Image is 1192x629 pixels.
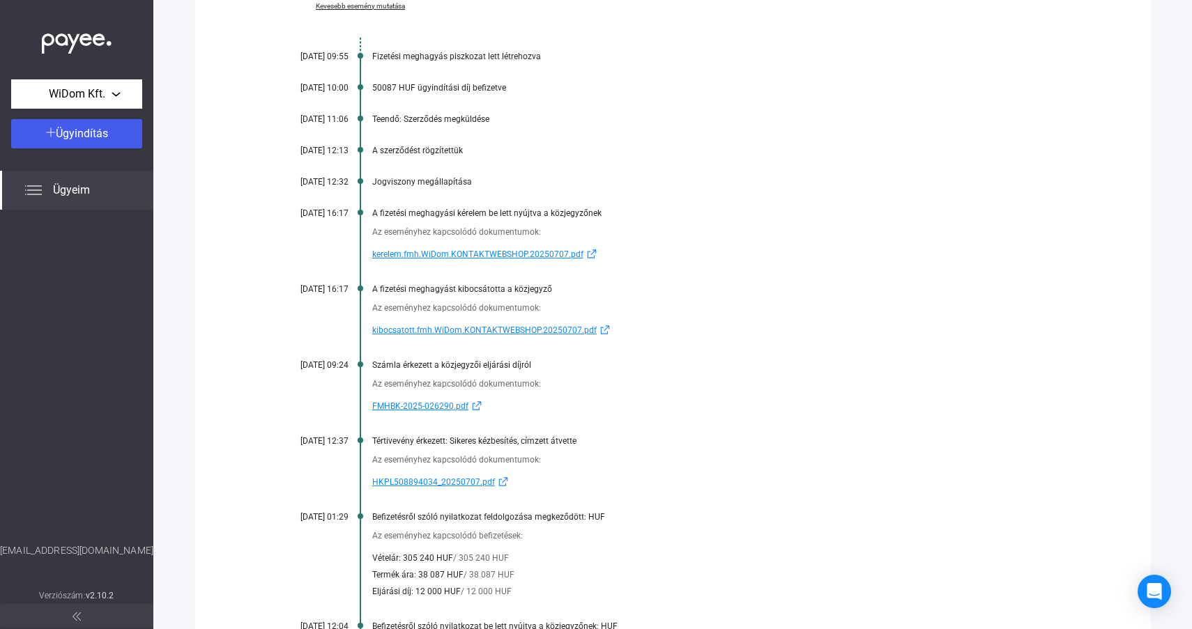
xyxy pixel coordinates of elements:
div: Fizetési meghagyás piszkozat lett létrehozva [372,52,1080,61]
div: [DATE] 12:13 [265,146,349,155]
img: external-link-blue [597,325,613,335]
div: Az eseményhez kapcsolódó befizetések: [372,529,1080,543]
span: kibocsatott.fmh.WiDom.KONTAKTWEBSHOP.20250707.pdf [372,322,597,339]
img: external-link-blue [468,401,485,411]
img: arrow-double-left-grey.svg [72,612,81,621]
img: list.svg [25,182,42,199]
div: 50087 HUF ügyindítási díj befizetve [372,83,1080,93]
span: / 305 240 HUF [453,550,509,566]
a: HKPL508894034_20250707.pdfexternal-link-blue [372,474,1080,490]
span: Vételár: 305 240 HUF [372,550,453,566]
a: Kevesebb esemény mutatása [265,2,456,10]
img: external-link-blue [583,249,600,259]
div: Az eseményhez kapcsolódó dokumentumok: [372,301,1080,315]
div: A szerződést rögzítettük [372,146,1080,155]
div: A fizetési meghagyást kibocsátotta a közjegyző [372,284,1080,294]
a: kerelem.fmh.WiDom.KONTAKTWEBSHOP.20250707.pdfexternal-link-blue [372,246,1080,263]
div: A fizetési meghagyási kérelem be lett nyújtva a közjegyzőnek [372,208,1080,218]
div: [DATE] 12:32 [265,177,349,187]
a: FMHBK-2025-026290.pdfexternal-link-blue [372,398,1080,414]
strong: v2.10.2 [86,591,114,600]
div: Az eseményhez kapcsolódó dokumentumok: [372,377,1080,391]
div: [DATE] 01:29 [265,512,349,522]
span: Termék ára: 38 087 HUF [372,566,464,583]
span: Eljárási díj: 12 000 HUF [372,583,461,600]
img: white-payee-white-dot.svg [42,26,112,54]
span: / 38 087 HUF [464,566,514,583]
div: [DATE] 12:37 [265,436,349,446]
div: Az eseményhez kapcsolódó dokumentumok: [372,225,1080,239]
div: Teendő: Szerződés megküldése [372,114,1080,124]
span: WiDom Kft. [49,86,105,102]
img: external-link-blue [495,476,512,487]
div: [DATE] 16:17 [265,284,349,294]
div: Jogviszony megállapítása [372,177,1080,187]
div: Tértivevény érkezett: Sikeres kézbesítés, címzett átvette [372,436,1080,446]
button: Ügyindítás [11,119,142,148]
img: plus-white.svg [46,127,56,137]
span: Ügyindítás [56,127,108,140]
span: Ügyeim [53,182,90,199]
a: kibocsatott.fmh.WiDom.KONTAKTWEBSHOP.20250707.pdfexternal-link-blue [372,322,1080,339]
div: [DATE] 09:55 [265,52,349,61]
button: WiDom Kft. [11,79,142,109]
div: Az eseményhez kapcsolódó dokumentumok: [372,453,1080,467]
span: HKPL508894034_20250707.pdf [372,474,495,490]
div: [DATE] 10:00 [265,83,349,93]
span: kerelem.fmh.WiDom.KONTAKTWEBSHOP.20250707.pdf [372,246,583,263]
span: FMHBK-2025-026290.pdf [372,398,468,414]
div: Open Intercom Messenger [1138,575,1171,608]
div: Befizetésről szóló nyilatkozat feldolgozása megkeződött: HUF [372,512,1080,522]
div: [DATE] 09:24 [265,360,349,370]
div: Számla érkezett a közjegyzői eljárási díjról [372,360,1080,370]
span: / 12 000 HUF [461,583,512,600]
div: [DATE] 11:06 [265,114,349,124]
div: [DATE] 16:17 [265,208,349,218]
